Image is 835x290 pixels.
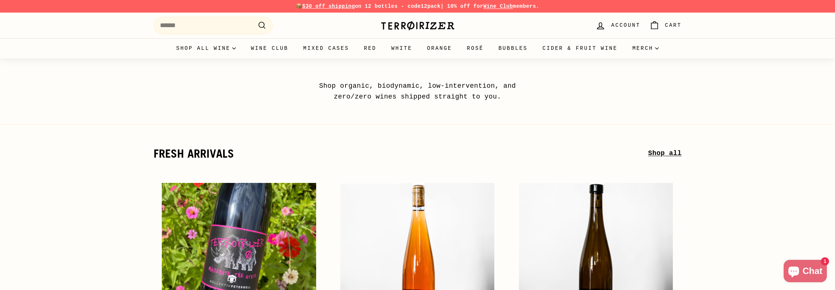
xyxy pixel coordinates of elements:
[781,260,829,284] inbox-online-store-chat: Shopify online store chat
[384,38,420,58] a: White
[645,14,686,36] a: Cart
[169,38,244,58] summary: Shop all wine
[421,3,440,9] strong: 12pack
[243,38,296,58] a: Wine Club
[154,2,682,10] p: 📦 on 12 bottles - code | 10% off for members.
[611,21,640,29] span: Account
[648,148,681,159] a: Shop all
[302,81,533,102] p: Shop organic, biodynamic, low-intervention, and zero/zero wines shipped straight to you.
[625,38,666,58] summary: Merch
[535,38,625,58] a: Cider & Fruit Wine
[154,147,648,160] h2: fresh arrivals
[356,38,384,58] a: Red
[491,38,535,58] a: Bubbles
[591,14,645,36] a: Account
[420,38,459,58] a: Orange
[483,3,513,9] a: Wine Club
[139,38,697,58] div: Primary
[302,3,355,9] span: $30 off shipping
[296,38,356,58] a: Mixed Cases
[665,21,682,29] span: Cart
[459,38,491,58] a: Rosé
